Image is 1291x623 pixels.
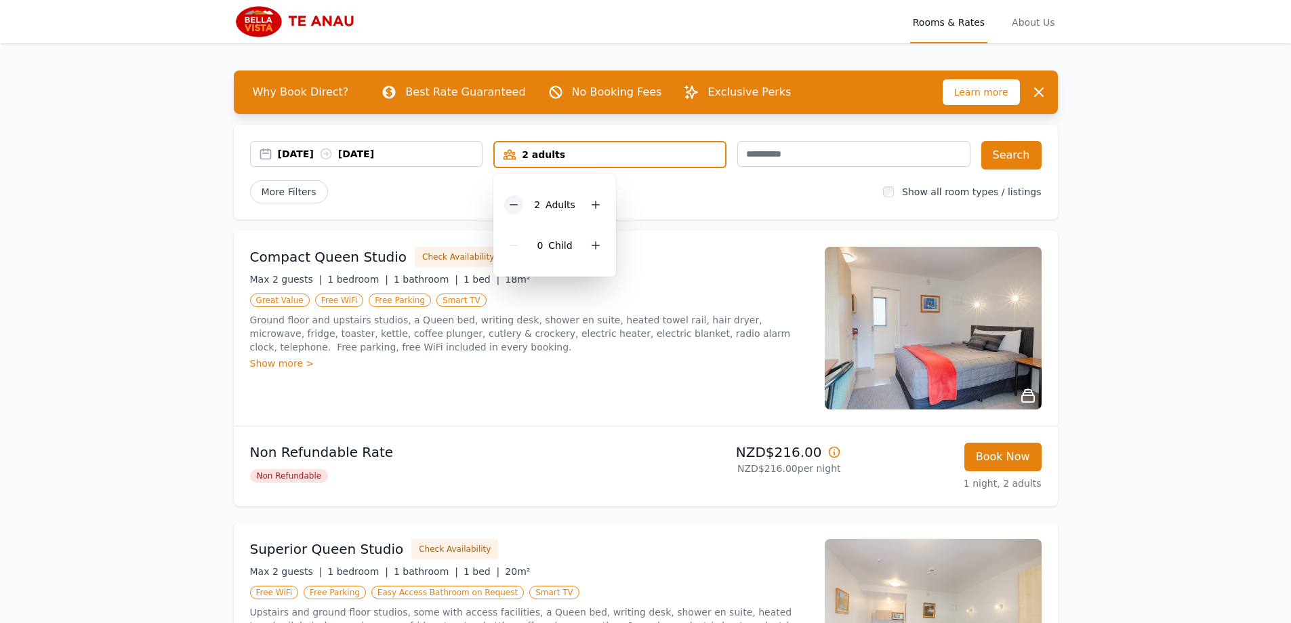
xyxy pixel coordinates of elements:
span: Why Book Direct? [242,79,360,106]
span: Free WiFi [250,586,299,599]
span: Smart TV [529,586,579,599]
span: Non Refundable [250,469,329,483]
label: Show all room types / listings [902,186,1041,197]
span: 1 bathroom | [394,566,458,577]
button: Search [981,141,1042,169]
span: 1 bedroom | [327,566,388,577]
span: 1 bathroom | [394,274,458,285]
span: Smart TV [436,294,487,307]
span: Free WiFi [315,294,364,307]
img: Bella Vista Te Anau [234,5,365,38]
span: Easy Access Bathroom on Request [371,586,524,599]
h3: Compact Queen Studio [250,247,407,266]
span: Free Parking [304,586,366,599]
span: 0 [537,240,543,251]
p: 1 night, 2 adults [852,477,1042,490]
p: NZD$216.00 per night [651,462,841,475]
span: Max 2 guests | [250,566,323,577]
span: 1 bed | [464,566,499,577]
p: NZD$216.00 [651,443,841,462]
button: Check Availability [411,539,498,559]
span: Adult s [546,199,575,210]
div: Show more > [250,357,808,370]
span: 2 [534,199,540,210]
p: Ground floor and upstairs studios, a Queen bed, writing desk, shower en suite, heated towel rail,... [250,313,808,354]
span: Max 2 guests | [250,274,323,285]
h3: Superior Queen Studio [250,540,404,559]
p: Best Rate Guaranteed [405,84,525,100]
button: Check Availability [415,247,501,267]
span: Learn more [943,79,1020,105]
div: 2 adults [495,148,725,161]
span: Child [548,240,572,251]
span: 18m² [505,274,530,285]
button: Book Now [964,443,1042,471]
span: 1 bedroom | [327,274,388,285]
p: No Booking Fees [572,84,662,100]
p: Non Refundable Rate [250,443,640,462]
span: 20m² [505,566,530,577]
span: More Filters [250,180,328,203]
span: Great Value [250,294,310,307]
span: Free Parking [369,294,431,307]
div: [DATE] [DATE] [278,147,483,161]
p: Exclusive Perks [708,84,791,100]
span: 1 bed | [464,274,499,285]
